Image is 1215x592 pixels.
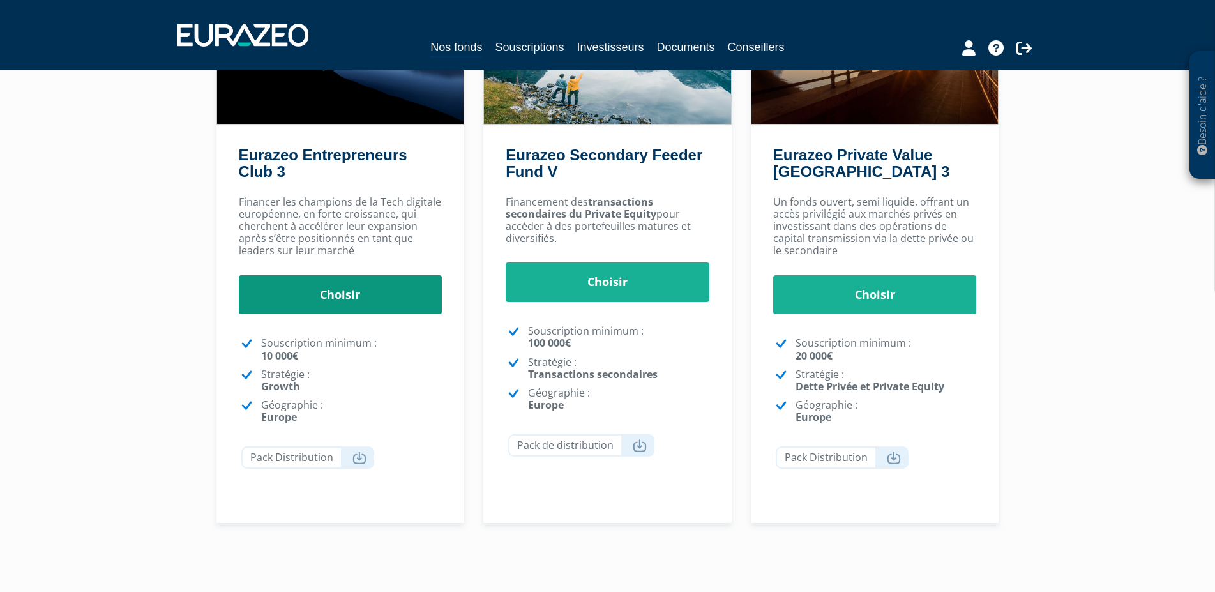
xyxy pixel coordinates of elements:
[528,325,709,349] p: Souscription minimum :
[528,387,709,411] p: Géographie :
[796,337,977,361] p: Souscription minimum :
[506,262,709,302] a: Choisir
[796,379,944,393] strong: Dette Privée et Private Equity
[776,446,909,469] a: Pack Distribution
[261,399,442,423] p: Géographie :
[508,434,654,457] a: Pack de distribution
[773,146,949,180] a: Eurazeo Private Value [GEOGRAPHIC_DATA] 3
[241,446,374,469] a: Pack Distribution
[528,398,564,412] strong: Europe
[239,146,407,180] a: Eurazeo Entrepreneurs Club 3
[239,275,442,315] a: Choisir
[728,38,785,56] a: Conseillers
[657,38,715,56] a: Documents
[528,367,658,381] strong: Transactions secondaires
[796,368,977,393] p: Stratégie :
[773,196,977,257] p: Un fonds ouvert, semi liquide, offrant un accès privilégié aux marchés privés en investissant dan...
[1195,58,1210,173] p: Besoin d'aide ?
[261,368,442,393] p: Stratégie :
[506,195,656,221] strong: transactions secondaires du Private Equity
[577,38,644,56] a: Investisseurs
[177,24,308,47] img: 1732889491-logotype_eurazeo_blanc_rvb.png
[506,146,702,180] a: Eurazeo Secondary Feeder Fund V
[239,196,442,257] p: Financer les champions de la Tech digitale européenne, en forte croissance, qui cherchent à accél...
[528,336,571,350] strong: 100 000€
[495,38,564,56] a: Souscriptions
[506,196,709,245] p: Financement des pour accéder à des portefeuilles matures et diversifiés.
[796,399,977,423] p: Géographie :
[261,379,300,393] strong: Growth
[261,349,298,363] strong: 10 000€
[528,356,709,381] p: Stratégie :
[796,410,831,424] strong: Europe
[261,337,442,361] p: Souscription minimum :
[261,410,297,424] strong: Europe
[430,38,482,58] a: Nos fonds
[773,275,977,315] a: Choisir
[796,349,833,363] strong: 20 000€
